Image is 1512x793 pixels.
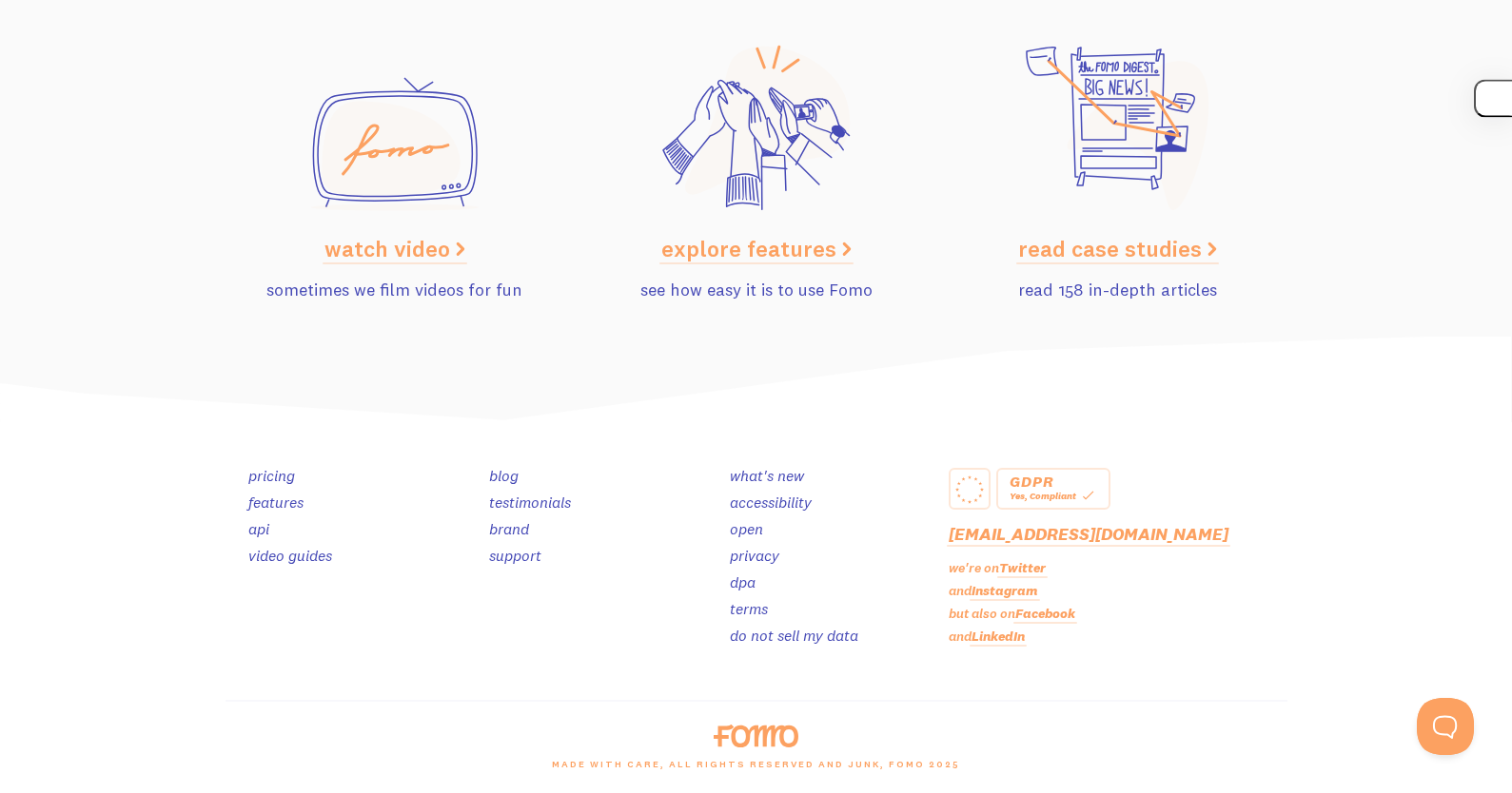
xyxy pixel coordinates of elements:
[1010,487,1097,504] div: Yes, Compliant
[730,572,756,591] a: dpa
[996,468,1110,510] a: GDPR Yes, Compliant
[949,604,1287,624] p: but also on
[730,493,812,512] a: accessibility
[226,277,564,302] p: sometimes we film videos for fun
[714,725,798,747] img: fomo-logo-orange-8ab935bcb42dfda78e33409a85f7af36b90c658097e6bb5368b87284a318b3da.svg
[214,747,1299,793] div: made with care, all rights reserved and junk, Fomo 2025
[1010,475,1097,487] div: GDPR
[730,466,804,485] a: what's new
[949,523,1228,545] a: [EMAIL_ADDRESS][DOMAIN_NAME]
[587,277,926,302] p: see how easy it is to use Fomo
[248,493,304,512] a: features
[1015,605,1075,622] a: Facebook
[730,546,779,565] a: privacy
[248,546,332,565] a: video guides
[949,558,1287,578] p: we're on
[489,493,571,512] a: testimonials
[324,234,465,262] a: watch video
[248,519,269,538] a: api
[489,466,519,485] a: blog
[949,581,1287,601] p: and
[489,519,529,538] a: brand
[730,626,858,645] a: do not sell my data
[972,628,1025,645] a: LinkedIn
[1018,234,1217,262] a: read case studies
[949,277,1287,302] p: read 158 in-depth articles
[730,519,763,538] a: open
[999,559,1046,576] a: Twitter
[730,599,768,618] a: terms
[949,627,1287,647] p: and
[248,466,295,485] a: pricing
[489,546,541,565] a: support
[661,234,852,262] a: explore features
[1417,698,1474,755] iframe: Help Scout Beacon - Open
[972,582,1038,599] a: Instagram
